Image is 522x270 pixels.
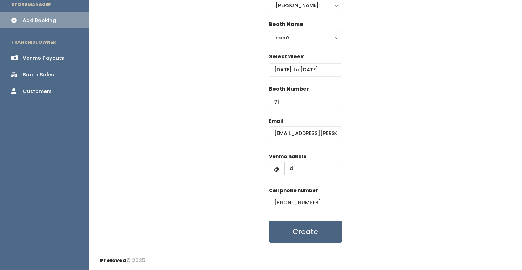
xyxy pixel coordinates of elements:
label: Booth Name [269,21,303,28]
div: Venmo Payouts [23,54,64,62]
label: Cell phone number [269,187,318,194]
label: Venmo handle [269,153,306,160]
input: Booth Number [269,96,342,109]
span: Preloved [100,257,126,264]
label: Email [269,118,283,125]
div: men's [276,34,335,42]
input: @ . [269,126,342,140]
div: Booth Sales [23,71,54,79]
input: Select week [269,63,342,77]
input: (___) ___-____ [269,196,342,209]
div: © 2025 [100,251,145,264]
div: Customers [23,88,52,95]
div: [PERSON_NAME] [276,1,335,9]
button: men's [269,31,342,44]
button: Create [269,221,342,243]
span: @ [269,162,285,175]
label: Booth Number [269,85,309,93]
div: Add Booking [23,17,56,24]
label: Select Week [269,53,304,60]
